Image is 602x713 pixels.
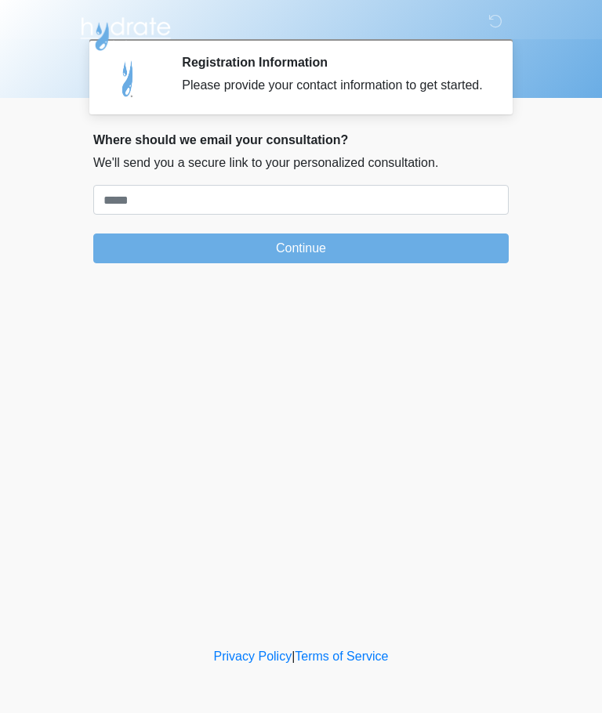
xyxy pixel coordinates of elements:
[105,55,152,102] img: Agent Avatar
[78,12,173,52] img: Hydrate IV Bar - Arcadia Logo
[295,650,388,663] a: Terms of Service
[182,76,485,95] div: Please provide your contact information to get started.
[93,132,509,147] h2: Where should we email your consultation?
[93,154,509,172] p: We'll send you a secure link to your personalized consultation.
[93,233,509,263] button: Continue
[292,650,295,663] a: |
[214,650,292,663] a: Privacy Policy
